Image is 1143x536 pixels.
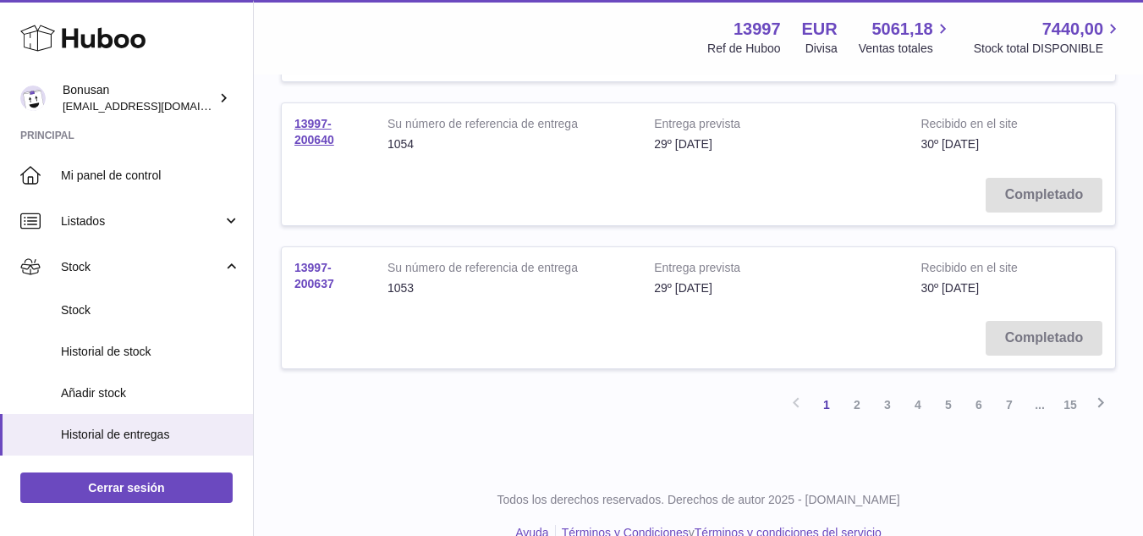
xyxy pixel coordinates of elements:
a: 13997-200640 [294,117,334,146]
strong: Entrega prevista [654,260,895,280]
div: 29º [DATE] [654,136,895,152]
span: 5061,18 [871,18,932,41]
p: Todos los derechos reservados. Derechos de autor 2025 - [DOMAIN_NAME] [267,492,1129,508]
span: Ventas totales [859,41,953,57]
div: 1053 [387,280,629,296]
span: ... [1025,390,1055,420]
img: info@bonusan.es [20,86,46,111]
a: 15 [1055,390,1085,420]
div: Bonusan [63,82,215,114]
a: 5061,18 Ventas totales [859,18,953,57]
strong: Recibido en el site [920,260,1045,280]
div: Divisa [805,41,838,57]
span: 30º [DATE] [920,281,979,295]
span: Añadir stock [61,385,240,401]
span: 30º [DATE] [920,137,979,151]
a: 1 [811,390,842,420]
div: 1054 [387,136,629,152]
span: Stock [61,259,223,275]
a: 4 [903,390,933,420]
span: 7440,00 [1042,18,1103,41]
span: Cargas de ASN [61,468,240,484]
span: Stock total DISPONIBLE [974,41,1123,57]
span: Mi panel de control [61,168,240,184]
a: 6 [964,390,994,420]
a: 7440,00 Stock total DISPONIBLE [974,18,1123,57]
strong: Su número de referencia de entrega [387,260,629,280]
a: 2 [842,390,872,420]
span: Historial de entregas [61,427,240,443]
a: Cerrar sesión [20,472,233,503]
span: Listados [61,213,223,229]
span: Historial de stock [61,344,240,360]
a: 3 [872,390,903,420]
span: [EMAIL_ADDRESS][DOMAIN_NAME] [63,99,249,113]
strong: Entrega prevista [654,116,895,136]
span: Stock [61,302,240,318]
div: 29º [DATE] [654,280,895,296]
div: Ref de Huboo [707,41,780,57]
a: 7 [994,390,1025,420]
strong: EUR [802,18,838,41]
strong: 13997 [734,18,781,41]
a: 13997-200637 [294,261,334,290]
strong: Su número de referencia de entrega [387,116,629,136]
a: 5 [933,390,964,420]
strong: Recibido en el site [920,116,1045,136]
